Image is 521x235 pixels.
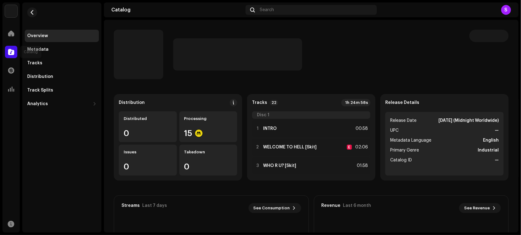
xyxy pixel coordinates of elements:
div: Last 6 month [343,203,371,208]
re-m-nav-item: Overview [25,30,99,42]
div: Distribution [119,100,145,105]
div: Takedown [184,150,233,155]
div: Streams [122,203,140,208]
re-m-nav-item: Tracks [25,57,99,69]
div: Overview [27,33,48,38]
span: Metadata Language [390,137,431,144]
span: See Revenue [464,202,490,214]
re-m-nav-item: Distribution [25,70,99,83]
span: See Consumption [254,202,290,214]
div: 1h 24m 58s [341,99,370,106]
re-m-nav-dropdown: Analytics [25,98,99,110]
div: Analytics [27,101,48,106]
strong: WELCOME TO HELL [Skit] [263,145,317,150]
div: Last 7 days [142,203,167,208]
span: Search [260,7,274,12]
strong: Industrial [478,147,499,154]
div: Tracks [27,61,42,66]
div: Processing [184,116,233,121]
re-m-nav-item: Track Splits [25,84,99,96]
div: Distribution [27,74,53,79]
strong: Release Details [385,100,419,105]
div: 00:58 [354,125,368,132]
span: Release Date [390,117,416,124]
div: Track Splits [27,88,53,93]
strong: WHO R U? [Skit] [263,163,296,168]
button: See Revenue [459,203,501,213]
span: UPC [390,127,399,134]
strong: [DATE] (Midnight Worldwide) [438,117,499,124]
button: See Consumption [249,203,301,213]
p-badge: 22 [270,100,278,105]
div: Metadata [27,47,49,52]
img: 190830b2-3b53-4b0d-992c-d3620458de1d [5,5,17,17]
div: 01:58 [354,162,368,169]
div: E [347,145,352,150]
div: Issues [124,150,172,155]
strong: — [495,127,499,134]
span: Catalog ID [390,156,412,164]
div: Catalog [111,7,243,12]
div: S [501,5,511,15]
div: 02:06 [354,143,368,151]
strong: English [483,137,499,144]
strong: Tracks [252,100,267,105]
div: Disc 1 [252,111,370,119]
strong: — [495,156,499,164]
re-m-nav-item: Metadata [25,43,99,56]
div: Distributed [124,116,172,121]
strong: INTRO [263,126,277,131]
div: Revenue [322,203,341,208]
span: Primary Genre [390,147,419,154]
